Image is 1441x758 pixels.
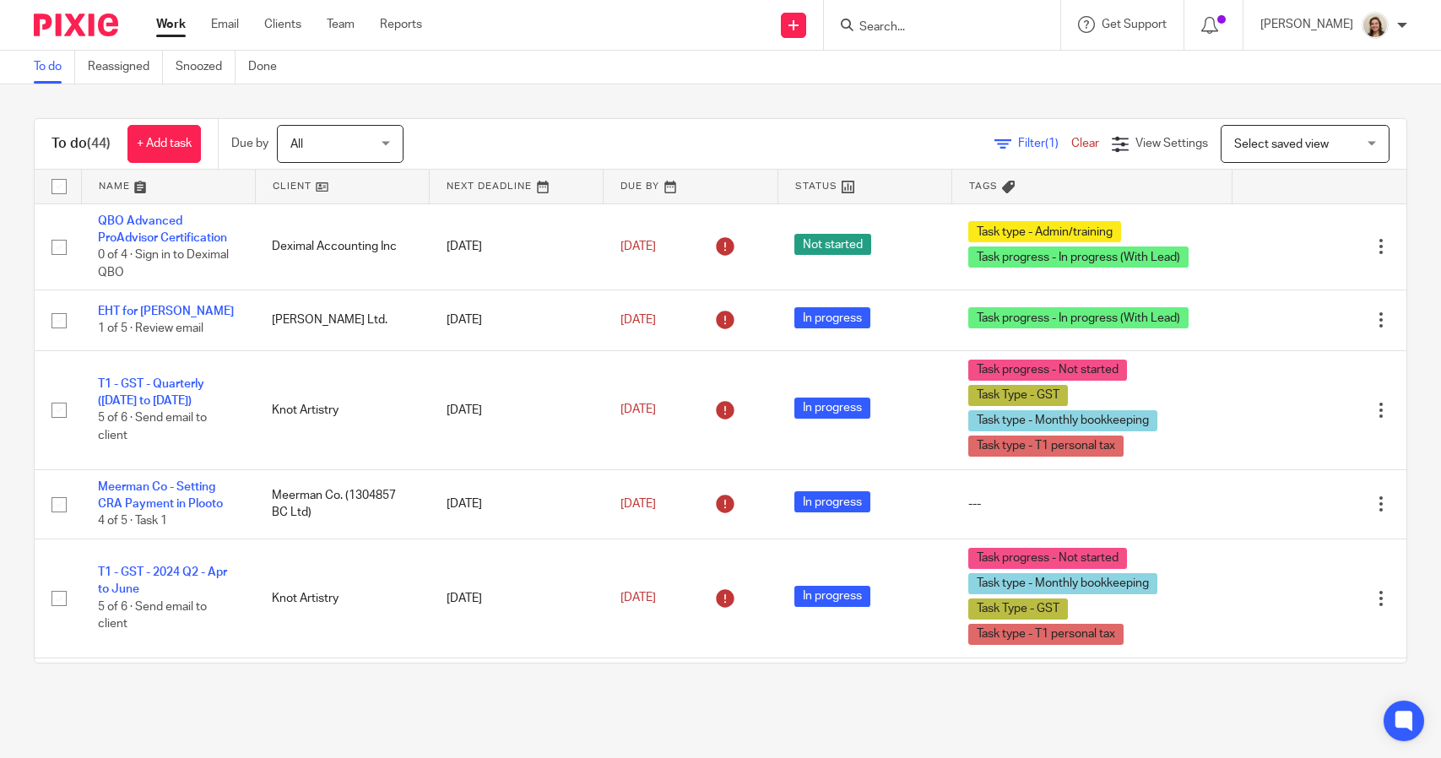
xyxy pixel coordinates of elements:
span: (1) [1045,138,1059,149]
td: [DATE] [430,350,604,469]
a: Work [156,16,186,33]
span: [DATE] [620,404,656,416]
span: Task type - Admin/training [968,221,1121,242]
a: T1 - GST - Quarterly ([DATE] to [DATE]) [98,378,204,407]
span: 4 of 5 · Task 1 [98,516,167,528]
span: Filter [1018,138,1071,149]
span: [DATE] [620,593,656,604]
span: [DATE] [620,314,656,326]
span: In progress [794,491,870,512]
span: (44) [87,137,111,150]
a: QBO Advanced ProAdvisor Certification [98,215,227,244]
input: Search [858,20,1010,35]
span: 5 of 6 · Send email to client [98,413,207,442]
span: Get Support [1102,19,1167,30]
span: In progress [794,307,870,328]
span: 5 of 6 · Send email to client [98,601,207,631]
td: Meerman Co. (1304857 BC Ltd) [255,469,429,539]
span: Task type - Monthly bookkeeping [968,573,1157,594]
span: Task type - T1 personal tax [968,624,1124,645]
span: All [290,138,303,150]
a: Reassigned [88,51,163,84]
td: [PERSON_NAME] Ltd. [255,290,429,350]
span: Task progress - In progress (With Lead) [968,307,1189,328]
h1: To do [51,135,111,153]
span: 1 of 5 · Review email [98,323,203,335]
span: Task type - Monthly bookkeeping [968,410,1157,431]
a: To do [34,51,75,84]
a: Team [327,16,355,33]
span: Task Type - GST [968,385,1068,406]
td: Knot Artistry [255,539,429,658]
span: [DATE] [620,498,656,510]
span: Not started [794,234,871,255]
span: Task progress - Not started [968,360,1127,381]
span: View Settings [1135,138,1208,149]
p: [PERSON_NAME] [1260,16,1353,33]
a: Reports [380,16,422,33]
img: Morgan.JPG [1362,12,1389,39]
a: Clear [1071,138,1099,149]
a: Email [211,16,239,33]
a: Clients [264,16,301,33]
a: EHT for [PERSON_NAME] [98,306,234,317]
a: T1 - GST - 2024 Q2 - Apr to June [98,566,227,595]
a: Done [248,51,290,84]
span: Task progress - In progress (With Lead) [968,246,1189,268]
a: + Add task [127,125,201,163]
span: Task Type - GST [968,598,1068,620]
td: [DATE] [430,469,604,539]
td: [DATE] [430,539,604,658]
td: [DATE] [430,290,604,350]
span: Tags [969,181,998,191]
span: [DATE] [620,241,656,252]
span: Select saved view [1234,138,1329,150]
td: Knot Artistry [255,350,429,469]
span: Task type - T1 personal tax [968,436,1124,457]
span: In progress [794,586,870,607]
span: Task progress - Not started [968,548,1127,569]
a: Meerman Co - Setting CRA Payment in Plooto [98,481,223,510]
div: --- [968,495,1215,512]
a: Snoozed [176,51,236,84]
td: Deximal Accounting Inc [255,203,429,290]
td: [DATE] [430,203,604,290]
span: 0 of 4 · Sign in to Deximal QBO [98,249,229,279]
img: Pixie [34,14,118,36]
span: In progress [794,398,870,419]
p: Due by [231,135,268,152]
